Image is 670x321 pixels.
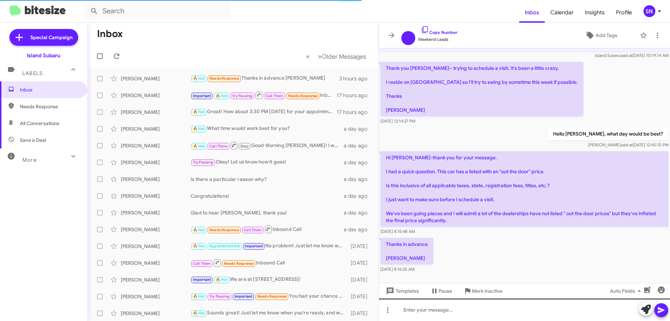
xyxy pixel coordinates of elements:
[209,244,240,248] span: Appointment Set
[288,94,318,98] span: Needs Response
[209,76,239,81] span: Needs Response
[191,258,347,267] div: Inbound Call
[257,294,287,299] span: Needs Response
[344,226,373,233] div: a day ago
[347,310,373,317] div: [DATE]
[121,293,191,300] div: [PERSON_NAME]
[121,142,191,149] div: [PERSON_NAME]
[193,228,205,232] span: 🔥 Hot
[191,158,344,166] div: Okay! Let us know how it goes!
[347,293,373,300] div: [DATE]
[234,294,253,299] span: Important
[20,120,59,127] span: All Conversations
[344,159,373,166] div: a day ago
[306,52,310,61] span: «
[193,144,205,148] span: 🔥 Hot
[193,160,213,165] span: Try Pausing
[209,294,230,299] span: Try Pausing
[380,118,415,124] span: [DATE] 12:14:27 PM
[232,94,252,98] span: Try Pausing
[191,292,347,300] div: You had your chance and lost it
[9,29,78,46] a: Special Campaign
[380,229,415,234] span: [DATE] 8:15:48 AM
[121,192,191,199] div: [PERSON_NAME]
[22,70,43,76] span: Labels
[314,49,370,64] button: Next
[193,110,205,114] span: 🔥 Hot
[347,243,373,250] div: [DATE]
[121,276,191,283] div: [PERSON_NAME]
[22,157,37,163] span: More
[209,144,228,148] span: Call Them
[191,209,344,216] div: Glad to hear [PERSON_NAME], thank you!
[380,238,433,264] p: Thanks in advance [PERSON_NAME]
[421,30,457,35] a: Copy Number
[191,108,337,116] div: Great! How about 3:30 PM [DATE] for your appointment? Let me know if that works or if you prefer ...
[193,311,205,315] span: 🔥 Hot
[245,244,263,248] span: Important
[418,36,457,43] span: Weekend Leads
[191,309,347,317] div: Sounds great! Just let me know when you're ready, and we'll set up your appointment. Looking forw...
[347,260,373,267] div: [DATE]
[191,276,347,284] div: We are at [STREET_ADDRESS]!
[472,285,502,297] span: Mark Inactive
[302,49,314,64] button: Previous
[191,192,344,199] div: Congratulations!
[337,92,373,99] div: 17 hours ago
[27,52,60,59] div: Island Subaru
[439,285,452,297] span: Pause
[548,127,669,140] p: Hello [PERSON_NAME], what day would be best?
[216,277,228,282] span: 🔥 Hot
[191,125,344,133] div: What time would work best for you?
[638,5,662,17] button: SN
[302,49,370,64] nav: Page navigation example
[379,285,425,297] button: Templates
[588,142,669,147] span: [PERSON_NAME] [DATE] 12:45:10 PM
[84,3,231,20] input: Search
[20,86,79,93] span: Inbox
[244,228,262,232] span: Call Them
[458,285,508,297] button: Mark Inactive
[121,92,191,99] div: [PERSON_NAME]
[121,125,191,132] div: [PERSON_NAME]
[209,228,239,232] span: Needs Response
[344,176,373,183] div: a day ago
[385,285,419,297] span: Templates
[380,151,669,227] p: Hi [PERSON_NAME]-thank you for your message. I had a quick question. This car has a listed with a...
[519,2,545,23] a: Inbox
[193,261,211,266] span: Call Them
[121,209,191,216] div: [PERSON_NAME]
[565,29,636,42] button: Add Tags
[579,2,610,23] a: Insights
[337,109,373,116] div: 17 hours ago
[318,52,322,61] span: »
[20,137,46,144] span: Save a Deal
[121,243,191,250] div: [PERSON_NAME]
[216,94,228,98] span: 🔥 Hot
[620,53,633,58] span: said at
[339,75,373,82] div: 3 hours ago
[191,225,344,234] div: Inbound Call
[240,144,249,148] span: Stop
[344,125,373,132] div: a day ago
[380,267,415,272] span: [DATE] 8:16:25 AM
[193,76,205,81] span: 🔥 Hot
[595,53,669,58] span: Island Subaru [DATE] 10:19:14 AM
[425,285,458,297] button: Pause
[322,53,366,60] span: Older Messages
[121,226,191,233] div: [PERSON_NAME]
[97,28,123,39] h1: Inbox
[610,2,638,23] a: Profile
[193,244,205,248] span: 🔥 Hot
[121,75,191,82] div: [PERSON_NAME]
[193,94,211,98] span: Important
[121,176,191,183] div: [PERSON_NAME]
[545,2,579,23] a: Calendar
[193,294,205,299] span: 🔥 Hot
[191,176,344,183] div: Is there a particular reason why?
[344,142,373,149] div: a day ago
